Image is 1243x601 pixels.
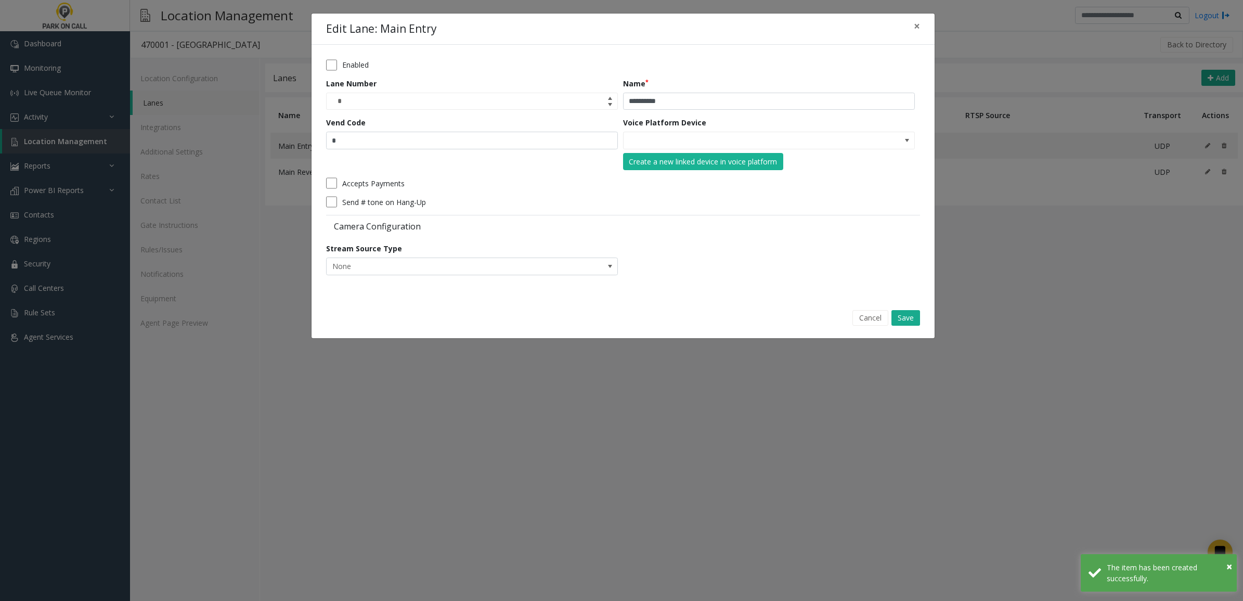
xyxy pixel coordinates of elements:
input: NO DATA FOUND [624,132,856,149]
label: Enabled [342,59,369,70]
span: × [1226,559,1232,573]
label: Accepts Payments [342,178,405,189]
span: Decrease value [603,101,617,110]
label: Voice Platform Device [623,117,706,128]
label: Stream Source Type [326,243,402,254]
button: Close [1226,559,1232,574]
label: Lane Number [326,78,377,89]
div: Create a new linked device in voice platform [629,156,777,167]
label: Vend Code [326,117,366,128]
label: Name [623,78,649,89]
h4: Edit Lane: Main Entry [326,21,437,37]
button: Close [907,14,927,39]
div: The item has been created successfully. [1107,562,1229,584]
label: Camera Configuration [326,221,620,232]
label: Send # tone on Hang-Up [342,197,426,208]
span: × [914,19,920,33]
button: Cancel [852,310,888,326]
button: Save [891,310,920,326]
span: Increase value [603,93,617,101]
span: None [327,258,559,275]
button: Create a new linked device in voice platform [623,153,783,171]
